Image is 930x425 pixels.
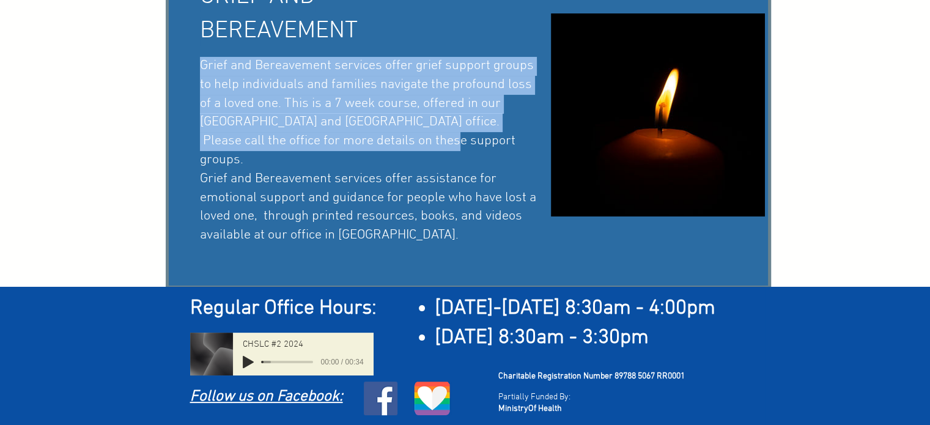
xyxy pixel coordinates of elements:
img: LGBTQ logo.png [413,382,451,415]
img: Facebook [364,382,397,415]
span: CHSLC #2 2024 [243,340,303,349]
span: Partially Funded By: [498,392,570,402]
button: Play [243,356,254,368]
span: Grief and Bereavement services offer grief support groups to help individuals and families naviga... [200,57,536,243]
a: Follow us on Facebook: [190,388,343,406]
span: Regular Office Hours: [190,296,377,321]
span: [DATE]-[DATE] 8:30am - 4:00pm [435,296,715,321]
h2: ​ [190,294,750,323]
span: 00:00 / 00:34 [313,356,363,368]
ul: Social Bar [364,382,397,415]
span: Ministry [498,404,528,414]
span: Charitable Registration Number 89788 5067 RR0001 [498,371,685,382]
span: [DATE] 8:30am - 3:30pm [435,325,649,350]
span: Of Health [528,404,562,414]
